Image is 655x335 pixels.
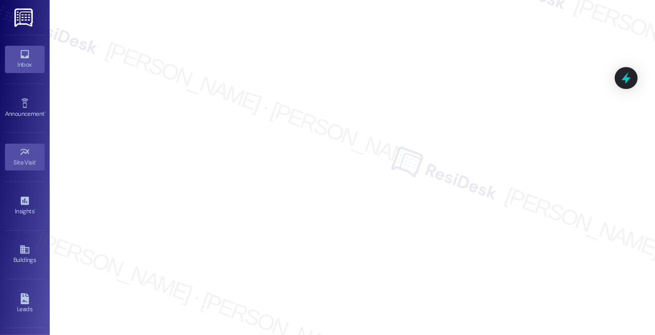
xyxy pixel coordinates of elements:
span: • [34,206,36,213]
span: • [44,109,46,116]
a: Inbox [5,46,45,73]
span: • [36,158,37,165]
a: Insights • [5,192,45,219]
img: ResiDesk Logo [14,8,35,27]
a: Buildings [5,241,45,268]
a: Site Visit • [5,144,45,170]
a: Leads [5,290,45,317]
